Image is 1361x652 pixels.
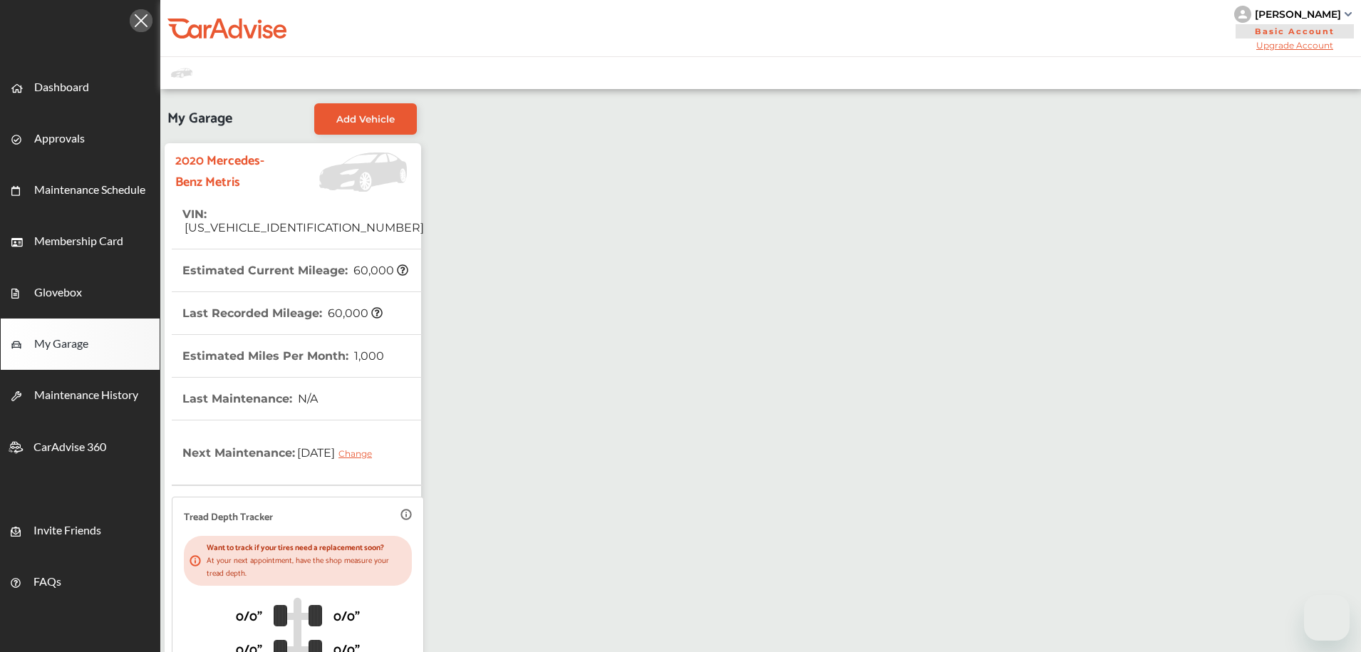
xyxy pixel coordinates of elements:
span: [US_VEHICLE_IDENTIFICATION_NUMBER] [182,221,424,234]
p: Tread Depth Tracker [184,509,273,526]
span: My Garage [167,103,232,135]
a: Approvals [1,113,160,165]
a: Maintenance History [1,370,160,421]
p: Want to track if your tires need a replacement soon? [207,542,406,554]
span: [DATE] [295,435,383,470]
iframe: Button to launch messaging window [1304,595,1350,641]
span: FAQs [33,574,61,593]
span: Approvals [34,131,85,150]
span: 60,000 [351,264,408,277]
span: Dashboard [34,80,89,98]
th: Estimated Miles Per Month : [182,335,384,377]
img: Icon.5fd9dcc7.svg [130,9,152,32]
span: CarAdvise 360 [33,440,106,458]
a: Dashboard [1,62,160,113]
a: Add Vehicle [314,103,417,135]
div: [PERSON_NAME] [1255,8,1341,21]
span: N/A [296,392,318,405]
th: Estimated Current Mileage : [182,249,408,291]
a: Maintenance Schedule [1,165,160,216]
img: sCxJUJ+qAmfqhQGDUl18vwLg4ZYJ6CxN7XmbOMBAAAAAElFTkSuQmCC [1345,12,1352,16]
span: Maintenance History [34,388,138,406]
span: 1,000 [352,349,384,363]
th: VIN : [182,193,424,249]
p: 0/0" [236,606,262,628]
span: Basic Account [1236,24,1354,38]
a: Glovebox [1,267,160,319]
span: My Garage [34,336,88,355]
img: Vehicle [273,152,414,192]
p: 0/0" [333,606,360,628]
strong: 2020 Mercedes-Benz Metris [175,150,273,193]
th: Next Maintenance : [182,420,383,485]
img: knH8PDtVvWoAbQRylUukY18CTiRevjo20fAtgn5MLBQj4uumYvk2MzTtcAIzfGAtb1XOLVMAvhLuqoNAbL4reqehy0jehNKdM... [1234,6,1251,23]
img: placeholder_car.fcab19be.svg [171,64,192,82]
th: Last Maintenance : [182,378,318,420]
span: Glovebox [34,285,82,304]
span: Invite Friends [33,523,101,542]
div: Change [338,448,379,459]
span: 60,000 [326,306,383,320]
span: Membership Card [34,234,123,252]
th: Last Recorded Mileage : [182,292,383,334]
a: My Garage [1,319,160,370]
p: At your next appointment, have the shop measure your tread depth. [207,554,406,580]
span: Maintenance Schedule [34,182,145,201]
a: Membership Card [1,216,160,267]
span: Upgrade Account [1234,40,1355,51]
span: Add Vehicle [336,113,395,125]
